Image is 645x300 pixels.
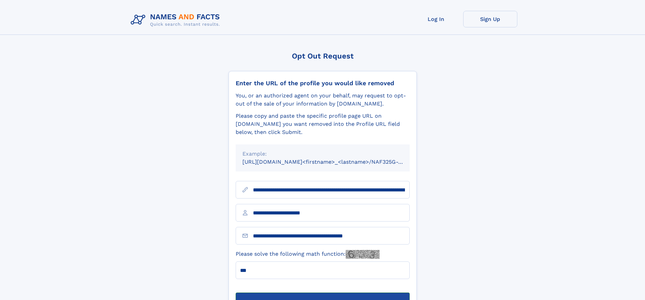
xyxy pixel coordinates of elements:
[236,250,380,259] label: Please solve the following math function:
[236,79,410,87] div: Enter the URL of the profile you would like removed
[236,112,410,136] div: Please copy and paste the specific profile page URL on [DOMAIN_NAME] you want removed into the Pr...
[128,11,225,29] img: Logo Names and Facts
[236,92,410,108] div: You, or an authorized agent on your behalf, may request to opt-out of the sale of your informatio...
[463,11,517,27] a: Sign Up
[229,52,417,60] div: Opt Out Request
[242,150,403,158] div: Example:
[409,11,463,27] a: Log In
[242,159,423,165] small: [URL][DOMAIN_NAME]<firstname>_<lastname>/NAF325G-xxxxxxxx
